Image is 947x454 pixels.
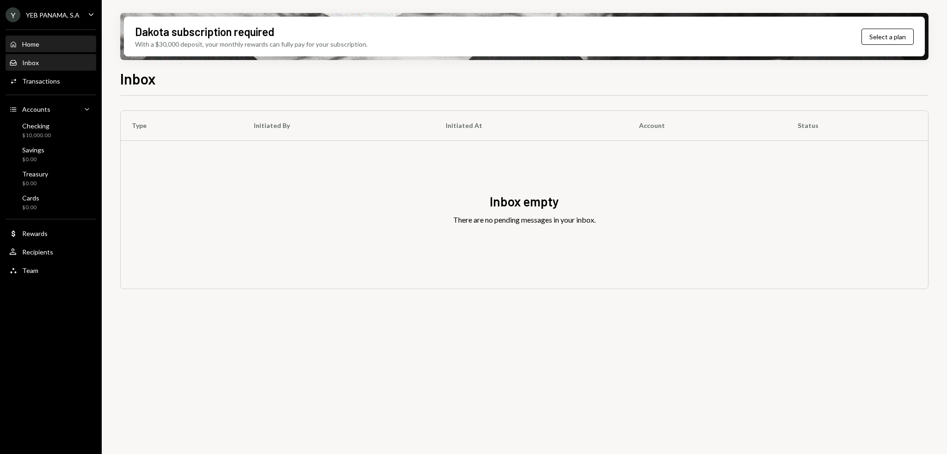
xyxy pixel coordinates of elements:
[22,204,39,212] div: $0.00
[861,29,914,45] button: Select a plan
[121,111,243,140] th: Type
[22,146,44,154] div: Savings
[243,111,435,140] th: Initiated By
[22,59,39,67] div: Inbox
[135,39,368,49] div: With a $30,000 deposit, your monthly rewards can fully pay for your subscription.
[22,156,44,163] div: $0.00
[6,7,20,22] div: Y
[787,111,928,140] th: Status
[490,193,559,211] div: Inbox empty
[6,73,96,89] a: Transactions
[22,266,38,274] div: Team
[6,167,96,189] a: Treasury$0.00
[22,170,48,178] div: Treasury
[22,122,51,130] div: Checking
[6,243,96,260] a: Recipients
[22,77,60,85] div: Transactions
[6,143,96,165] a: Savings$0.00
[22,132,51,139] div: $10,000.00
[6,262,96,278] a: Team
[6,119,96,141] a: Checking$10,000.00
[22,230,48,237] div: Rewards
[120,69,156,88] h1: Inbox
[628,111,787,140] th: Account
[22,248,53,256] div: Recipients
[22,194,39,202] div: Cards
[22,180,48,188] div: $0.00
[6,101,96,117] a: Accounts
[135,24,274,39] div: Dakota subscription required
[6,225,96,242] a: Rewards
[6,54,96,71] a: Inbox
[26,11,80,19] div: YEB PANAMA, S.A
[22,105,50,113] div: Accounts
[435,111,628,140] th: Initiated At
[453,214,596,225] div: There are no pending messages in your inbox.
[6,36,96,52] a: Home
[6,191,96,213] a: Cards$0.00
[22,40,39,48] div: Home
